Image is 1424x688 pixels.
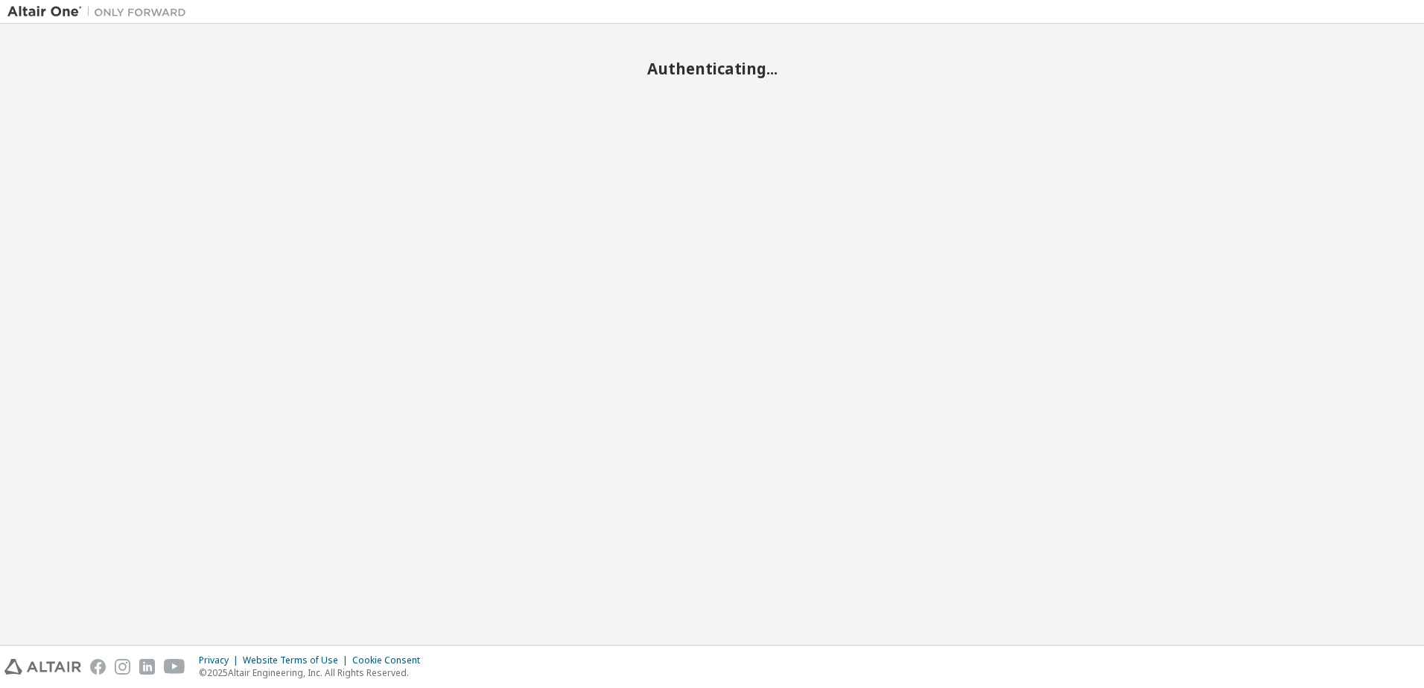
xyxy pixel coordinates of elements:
[199,654,243,666] div: Privacy
[7,4,194,19] img: Altair One
[139,659,155,675] img: linkedin.svg
[7,59,1417,78] h2: Authenticating...
[164,659,185,675] img: youtube.svg
[115,659,130,675] img: instagram.svg
[199,666,429,679] p: © 2025 Altair Engineering, Inc. All Rights Reserved.
[243,654,352,666] div: Website Terms of Use
[90,659,106,675] img: facebook.svg
[352,654,429,666] div: Cookie Consent
[4,659,81,675] img: altair_logo.svg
